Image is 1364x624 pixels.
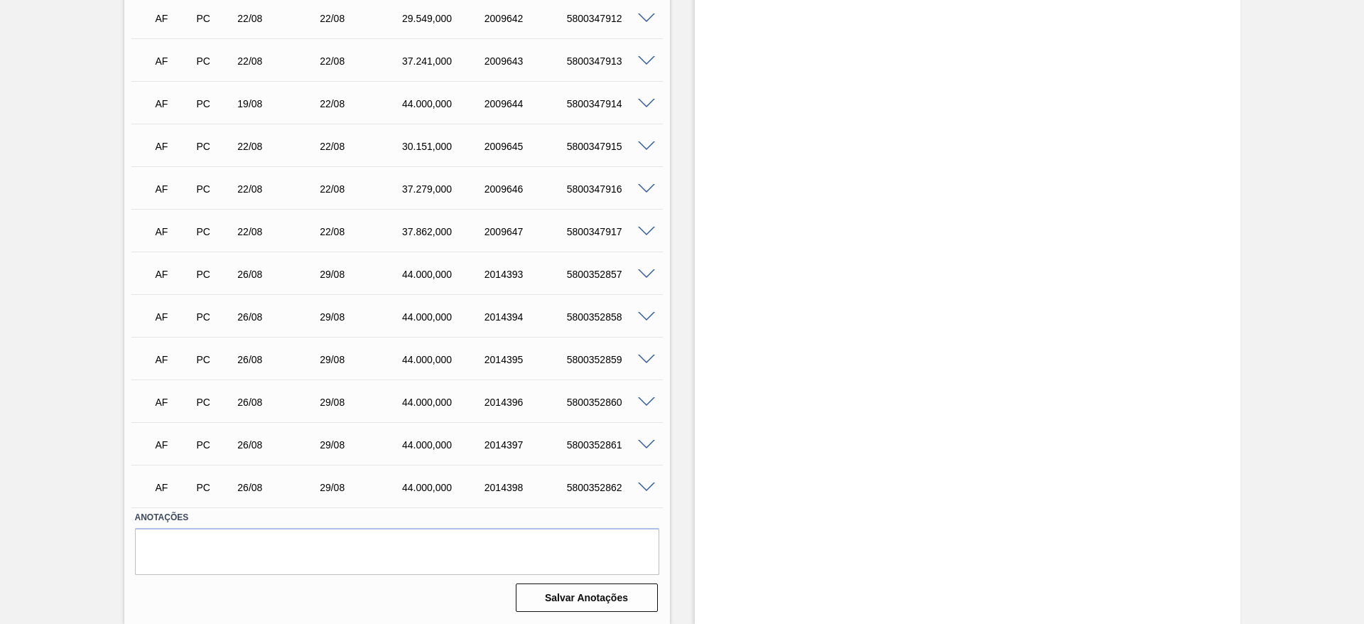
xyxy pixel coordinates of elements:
[152,472,195,503] div: Aguardando Faturamento
[563,98,656,109] div: 5800347914
[481,141,573,152] div: 2009645
[156,397,191,408] p: AF
[563,55,656,67] div: 5800347913
[481,269,573,280] div: 2014393
[399,311,491,323] div: 44.000,000
[563,354,656,365] div: 5800352859
[156,55,191,67] p: AF
[481,397,573,408] div: 2014396
[399,55,491,67] div: 37.241,000
[563,226,656,237] div: 5800347917
[316,482,408,493] div: 29/08/2025
[563,183,656,195] div: 5800347916
[193,439,235,451] div: Pedido de Compra
[481,354,573,365] div: 2014395
[399,13,491,24] div: 29.549,000
[399,98,491,109] div: 44.000,000
[156,354,191,365] p: AF
[156,13,191,24] p: AF
[516,583,658,612] button: Salvar Anotações
[563,482,656,493] div: 5800352862
[481,226,573,237] div: 2009647
[234,482,326,493] div: 26/08/2025
[193,482,235,493] div: Pedido de Compra
[234,13,326,24] div: 22/08/2025
[234,439,326,451] div: 26/08/2025
[563,13,656,24] div: 5800347912
[234,354,326,365] div: 26/08/2025
[399,354,491,365] div: 44.000,000
[193,269,235,280] div: Pedido de Compra
[156,226,191,237] p: AF
[316,269,408,280] div: 29/08/2025
[234,226,326,237] div: 22/08/2025
[563,269,656,280] div: 5800352857
[399,226,491,237] div: 37.862,000
[399,141,491,152] div: 30.151,000
[152,173,195,205] div: Aguardando Faturamento
[316,13,408,24] div: 22/08/2025
[316,226,408,237] div: 22/08/2025
[193,354,235,365] div: Pedido de Compra
[481,439,573,451] div: 2014397
[234,55,326,67] div: 22/08/2025
[156,311,191,323] p: AF
[152,45,195,77] div: Aguardando Faturamento
[399,397,491,408] div: 44.000,000
[152,216,195,247] div: Aguardando Faturamento
[234,311,326,323] div: 26/08/2025
[481,311,573,323] div: 2014394
[152,131,195,162] div: Aguardando Faturamento
[156,439,191,451] p: AF
[316,439,408,451] div: 29/08/2025
[399,439,491,451] div: 44.000,000
[399,183,491,195] div: 37.279,000
[156,183,191,195] p: AF
[316,55,408,67] div: 22/08/2025
[316,354,408,365] div: 29/08/2025
[316,397,408,408] div: 29/08/2025
[193,13,235,24] div: Pedido de Compra
[563,311,656,323] div: 5800352858
[563,439,656,451] div: 5800352861
[193,98,235,109] div: Pedido de Compra
[563,141,656,152] div: 5800347915
[156,269,191,280] p: AF
[481,98,573,109] div: 2009644
[193,311,235,323] div: Pedido de Compra
[399,482,491,493] div: 44.000,000
[316,98,408,109] div: 22/08/2025
[481,13,573,24] div: 2009642
[399,269,491,280] div: 44.000,000
[316,311,408,323] div: 29/08/2025
[193,183,235,195] div: Pedido de Compra
[193,397,235,408] div: Pedido de Compra
[152,301,195,333] div: Aguardando Faturamento
[234,269,326,280] div: 26/08/2025
[234,98,326,109] div: 19/08/2025
[152,387,195,418] div: Aguardando Faturamento
[152,344,195,375] div: Aguardando Faturamento
[193,55,235,67] div: Pedido de Compra
[152,429,195,461] div: Aguardando Faturamento
[234,141,326,152] div: 22/08/2025
[156,141,191,152] p: AF
[156,98,191,109] p: AF
[481,482,573,493] div: 2014398
[481,55,573,67] div: 2009643
[156,482,191,493] p: AF
[316,183,408,195] div: 22/08/2025
[234,183,326,195] div: 22/08/2025
[481,183,573,195] div: 2009646
[193,141,235,152] div: Pedido de Compra
[193,226,235,237] div: Pedido de Compra
[152,259,195,290] div: Aguardando Faturamento
[152,88,195,119] div: Aguardando Faturamento
[563,397,656,408] div: 5800352860
[152,3,195,34] div: Aguardando Faturamento
[316,141,408,152] div: 22/08/2025
[135,507,659,528] label: Anotações
[234,397,326,408] div: 26/08/2025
